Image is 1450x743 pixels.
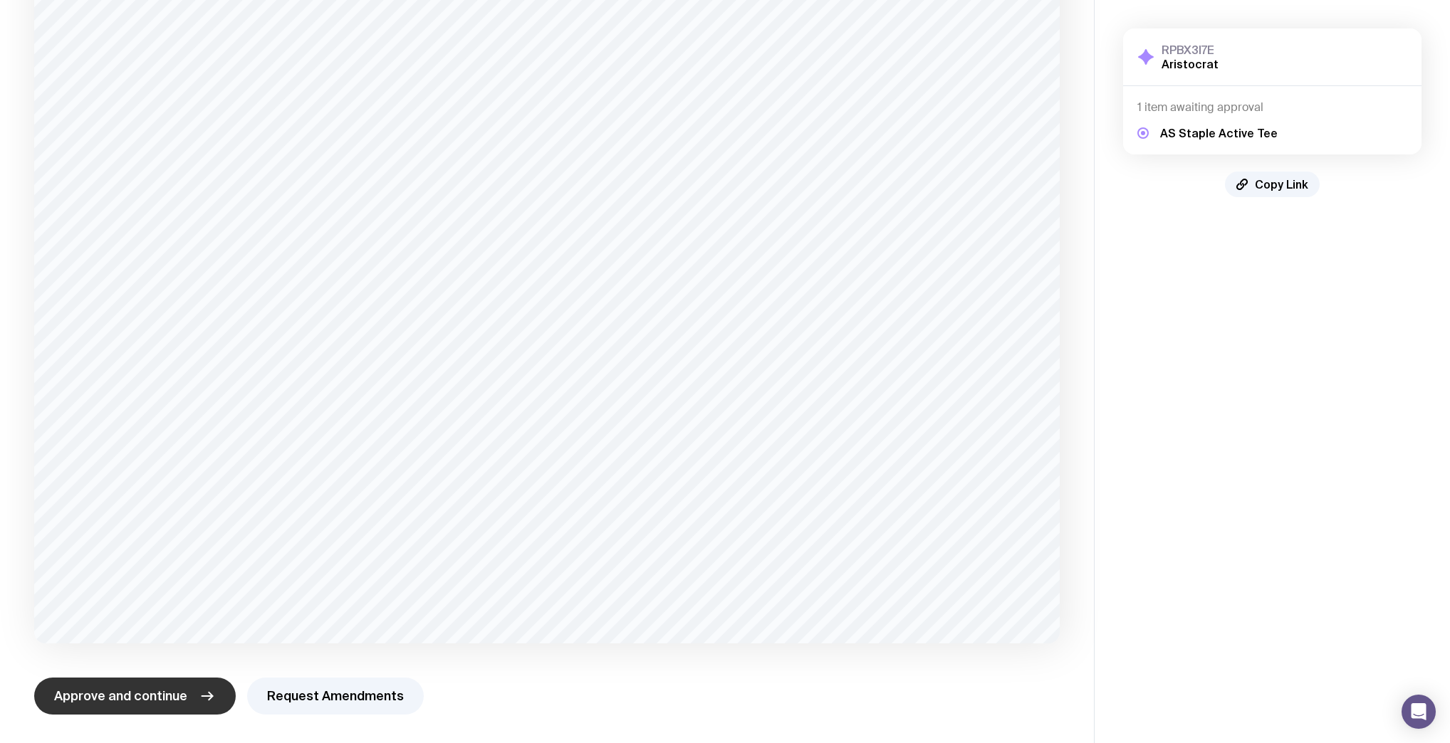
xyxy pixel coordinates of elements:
[1137,100,1407,115] h4: 1 item awaiting approval
[1160,126,1278,140] h5: AS Staple Active Tee
[34,678,236,715] button: Approve and continue
[1225,172,1320,197] button: Copy Link
[247,678,424,715] button: Request Amendments
[1162,57,1219,71] h2: Aristocrat
[1255,177,1308,191] span: Copy Link
[54,687,187,705] span: Approve and continue
[1162,43,1219,57] h3: RPBX3I7E
[1402,695,1436,729] div: Open Intercom Messenger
